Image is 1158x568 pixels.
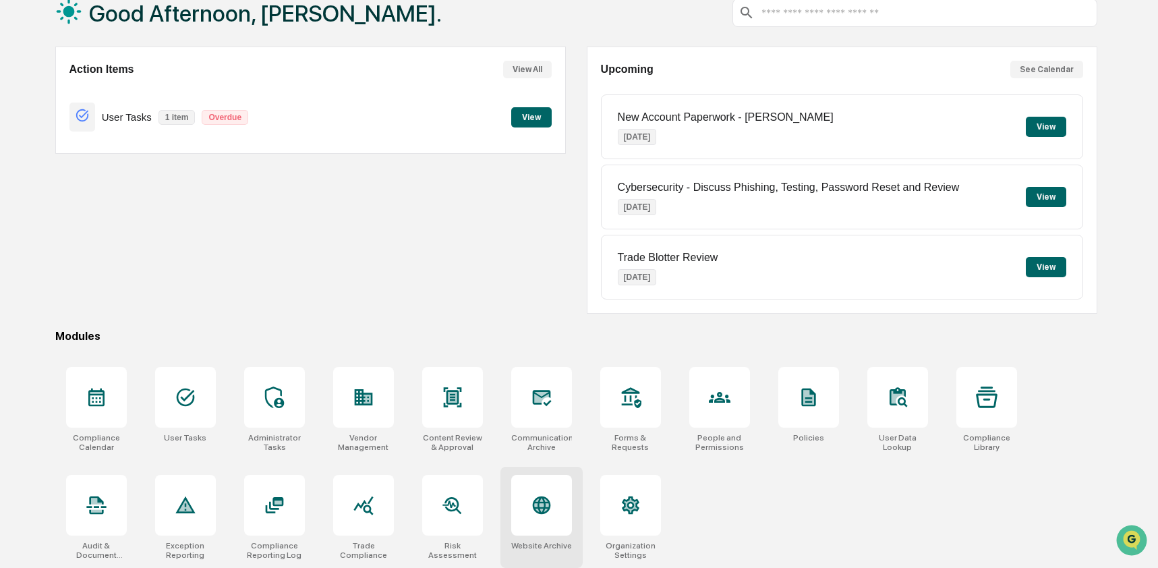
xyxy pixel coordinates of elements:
div: People and Permissions [689,433,750,452]
p: 1 item [158,110,196,125]
a: Powered byPylon [95,228,163,239]
span: Attestations [111,170,167,183]
div: We're available if you need us! [46,117,171,127]
a: 🗄️Attestations [92,165,173,189]
div: 🖐️ [13,171,24,182]
button: View [511,107,552,127]
a: 🖐️Preclearance [8,165,92,189]
div: Modules [55,330,1097,343]
div: 🔎 [13,197,24,208]
span: Preclearance [27,170,87,183]
span: Data Lookup [27,196,85,209]
p: [DATE] [618,199,657,215]
div: User Tasks [164,433,206,443]
div: User Data Lookup [867,433,928,452]
div: Vendor Management [333,433,394,452]
h2: Upcoming [601,63,654,76]
span: Pylon [134,229,163,239]
button: See Calendar [1010,61,1083,78]
div: Start new chat [46,103,221,117]
div: Content Review & Approval [422,433,483,452]
h2: Action Items [69,63,134,76]
button: View All [503,61,552,78]
p: New Account Paperwork - [PERSON_NAME] [618,111,834,123]
p: [DATE] [618,269,657,285]
div: Trade Compliance [333,541,394,560]
div: Website Archive [511,541,572,550]
iframe: Open customer support [1115,523,1151,560]
a: View [511,110,552,123]
div: Exception Reporting [155,541,216,560]
div: Forms & Requests [600,433,661,452]
div: Policies [793,433,824,443]
p: Cybersecurity - Discuss Phishing, Testing, Password Reset and Review [618,181,960,194]
div: Compliance Reporting Log [244,541,305,560]
div: Risk Assessment [422,541,483,560]
button: View [1026,257,1066,277]
div: Compliance Calendar [66,433,127,452]
div: Audit & Document Logs [66,541,127,560]
button: Start new chat [229,107,245,123]
button: View [1026,117,1066,137]
p: Trade Blotter Review [618,252,718,264]
div: Administrator Tasks [244,433,305,452]
div: 🗄️ [98,171,109,182]
img: 1746055101610-c473b297-6a78-478c-a979-82029cc54cd1 [13,103,38,127]
button: View [1026,187,1066,207]
p: Overdue [202,110,248,125]
a: 🔎Data Lookup [8,190,90,215]
div: Organization Settings [600,541,661,560]
p: [DATE] [618,129,657,145]
div: Compliance Library [956,433,1017,452]
p: User Tasks [102,111,152,123]
p: How can we help? [13,28,245,50]
div: Communications Archive [511,433,572,452]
